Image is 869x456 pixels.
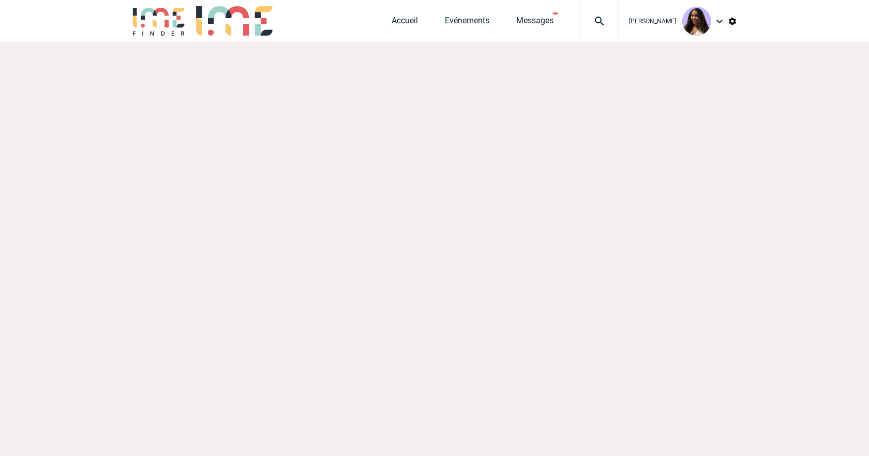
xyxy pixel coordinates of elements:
span: [PERSON_NAME] [629,18,676,25]
img: IME-Finder [132,6,186,36]
a: Messages [516,16,553,30]
img: 131234-0.jpg [682,7,711,36]
a: Accueil [392,16,418,30]
a: Evénements [445,16,489,30]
